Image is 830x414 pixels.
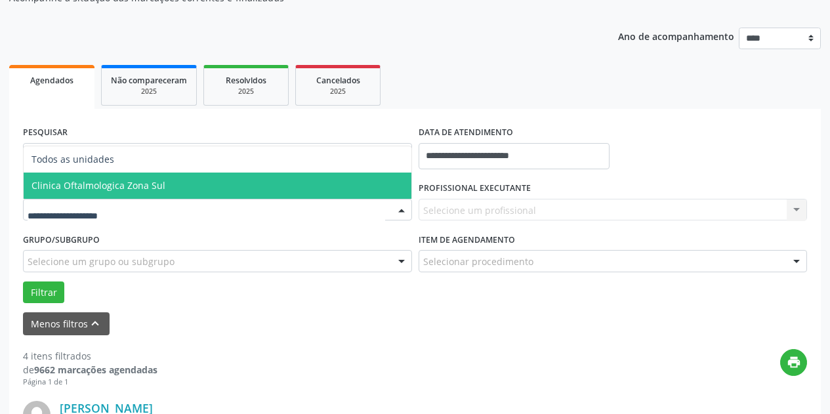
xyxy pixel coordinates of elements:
[28,255,175,268] span: Selecione um grupo ou subgrupo
[423,255,533,268] span: Selecionar procedimento
[23,123,68,143] label: PESQUISAR
[34,363,157,376] strong: 9662 marcações agendadas
[23,230,100,250] label: Grupo/Subgrupo
[316,75,360,86] span: Cancelados
[787,355,801,369] i: print
[23,281,64,304] button: Filtrar
[305,87,371,96] div: 2025
[88,316,102,331] i: keyboard_arrow_up
[226,75,266,86] span: Resolvidos
[31,179,165,192] span: Clinica Oftalmologica Zona Sul
[30,75,73,86] span: Agendados
[419,178,531,199] label: PROFISSIONAL EXECUTANTE
[23,377,157,388] div: Página 1 de 1
[23,363,157,377] div: de
[31,153,114,165] span: Todos as unidades
[618,28,734,44] p: Ano de acompanhamento
[419,123,513,143] label: DATA DE ATENDIMENTO
[213,87,279,96] div: 2025
[23,349,157,363] div: 4 itens filtrados
[111,75,187,86] span: Não compareceram
[419,230,515,250] label: Item de agendamento
[111,87,187,96] div: 2025
[23,312,110,335] button: Menos filtroskeyboard_arrow_up
[780,349,807,376] button: print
